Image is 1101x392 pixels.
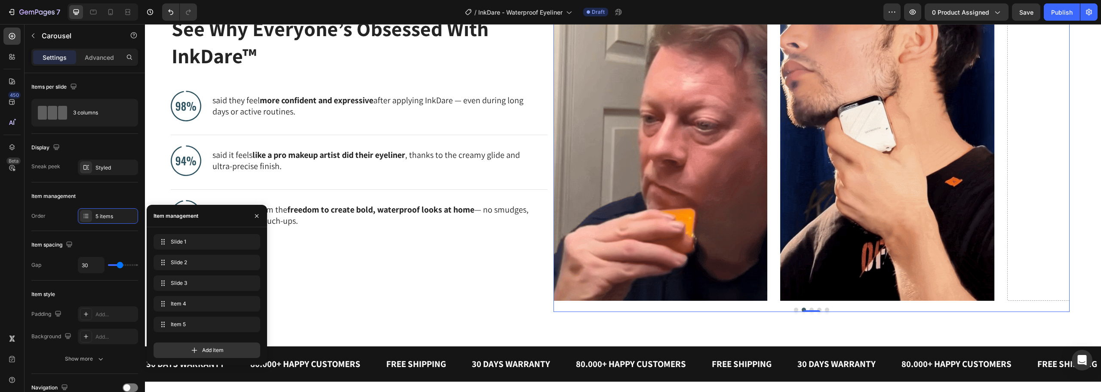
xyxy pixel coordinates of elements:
span: Slide 2 [171,259,240,266]
span: Slide 3 [171,279,240,287]
div: Padding [31,309,63,320]
input: Auto [78,257,104,273]
p: FREE SHIPPING [892,332,952,348]
div: Beta [6,157,21,164]
button: Show more [31,351,138,367]
span: Item 4 [171,300,240,308]
p: 30 DAYS WARRANTY [652,332,731,348]
div: Styled [95,164,136,172]
img: gempages_432750572815254551-0bf7468c-89be-464e-afab-da66b71bf14c.svg [26,176,56,207]
div: Display [31,142,62,154]
p: Carousel [42,31,115,41]
strong: freedom to create bold, waterproof looks at home [142,180,329,191]
span: Add item [202,346,224,354]
p: FREE SHIPPING [567,332,627,348]
p: said they feel after applying InkDare — even during long days or active routines. [68,71,388,93]
button: Dot [649,284,653,288]
p: FREE SHIPPING [241,332,301,348]
div: Add... [95,311,136,318]
p: 30 DAYS WARRANTY [327,332,405,348]
button: 7 [3,3,64,21]
button: Dot [664,284,669,288]
span: Draft [592,8,605,16]
div: Show more [65,355,105,363]
button: Publish [1044,3,1080,21]
button: Dot [680,284,684,288]
div: 5 items [95,213,136,220]
div: Background [31,331,73,343]
strong: more confident and expressive [115,71,228,82]
p: 7 [56,7,60,17]
div: Add... [95,333,136,341]
div: Open Intercom Messenger [1072,350,1092,370]
div: Publish [1051,8,1073,17]
p: 30 DAYS WARRANTY [1,332,80,348]
div: Items per slide [31,81,79,93]
div: 450 [8,92,21,99]
div: Sneak peek [31,163,60,170]
img: gempages_432750572815254551-c4d96faa-6dc8-48f0-8dfd-f810dd0f6df8.svg [26,121,56,152]
p: 80.000+ HAPPY CUSTOMERS [757,332,867,348]
img: gempages_432750572815254551-41207e61-8e0c-4d22-ba82-67f742913486.svg [26,67,56,97]
div: Undo/Redo [162,3,197,21]
p: Settings [43,53,67,62]
span: InkDare - Waterproof Eyeliner [478,8,563,17]
div: 3 columns [73,103,126,123]
p: 80.000+ HAPPY CUSTOMERS [431,332,541,348]
button: Dot [657,284,661,288]
span: Item 5 [171,321,240,328]
div: Item management [31,192,76,200]
iframe: Design area [145,24,1101,392]
button: Save [1012,3,1040,21]
div: Order [31,212,46,220]
span: Slide 1 [171,238,240,246]
p: 80.000+ HAPPY CUSTOMERS [105,332,215,348]
button: 0 product assigned [925,3,1009,21]
div: Item spacing [31,239,74,251]
button: Dot [672,284,677,288]
p: said it feels , thanks to the creamy glide and ultra-precise finish. [68,125,388,148]
p: Advanced [85,53,114,62]
p: said it gave them the — no smudges, no stress, no touch-ups. [68,180,388,202]
span: / [474,8,477,17]
div: Item management [154,212,198,220]
strong: like a pro makeup artist did their eyeliner [108,125,260,136]
span: 0 product assigned [932,8,989,17]
div: Gap [31,261,41,269]
span: Save [1019,9,1033,16]
div: Item style [31,290,55,298]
